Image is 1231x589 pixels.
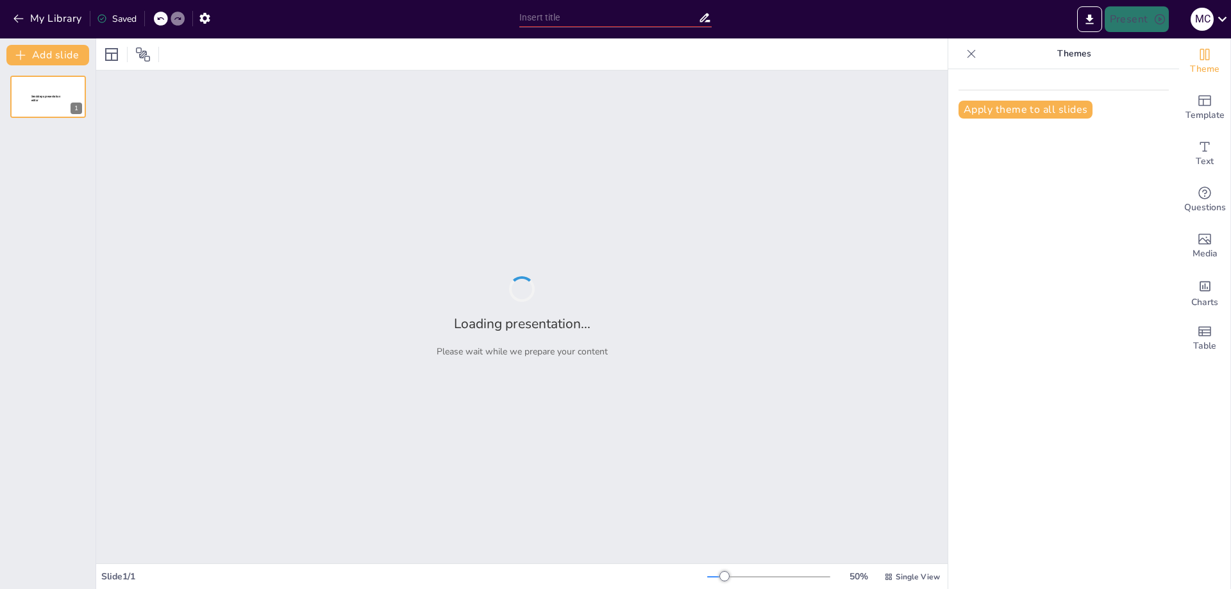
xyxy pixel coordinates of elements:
div: M C [1191,8,1214,31]
div: Saved [97,13,137,25]
button: Export to PowerPoint [1077,6,1102,32]
span: Theme [1190,62,1219,76]
span: Single View [896,572,940,582]
div: Get real-time input from your audience [1179,177,1230,223]
span: Charts [1191,295,1218,310]
p: Please wait while we prepare your content [437,345,608,358]
button: My Library [10,8,87,29]
h2: Loading presentation... [454,315,590,333]
span: Text [1196,154,1214,169]
input: Insert title [519,8,698,27]
button: M C [1191,6,1214,32]
div: Add ready made slides [1179,85,1230,131]
div: 1 [10,76,86,118]
span: Position [135,47,151,62]
div: Add text boxes [1179,131,1230,177]
span: Template [1185,108,1225,122]
span: Media [1193,247,1218,261]
p: Themes [982,38,1166,69]
div: 1 [71,103,82,114]
div: Layout [101,44,122,65]
button: Apply theme to all slides [959,101,1093,119]
div: 50 % [843,570,874,583]
button: Add slide [6,45,89,65]
div: Change the overall theme [1179,38,1230,85]
span: Sendsteps presentation editor [31,95,60,102]
div: Add a table [1179,315,1230,361]
div: Add images, graphics, shapes or video [1179,223,1230,269]
div: Add charts and graphs [1179,269,1230,315]
span: Table [1193,339,1216,353]
div: Slide 1 / 1 [101,570,707,583]
span: Questions [1184,201,1226,215]
button: Present [1105,6,1169,32]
